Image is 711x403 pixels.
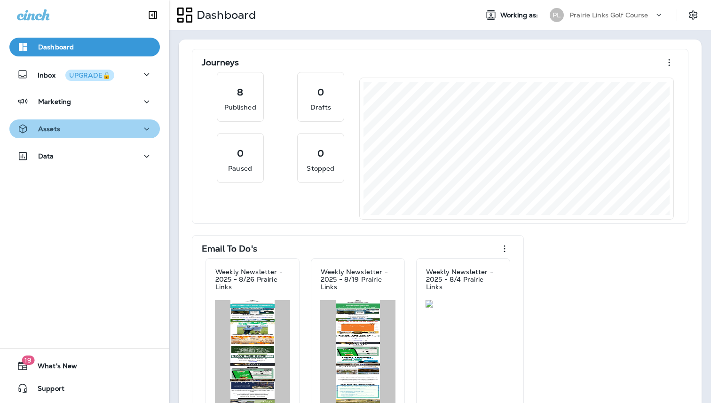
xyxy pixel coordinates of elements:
[9,65,160,84] button: InboxUPGRADE🔒
[9,379,160,398] button: Support
[38,152,54,160] p: Data
[202,244,257,253] p: Email To Do's
[321,268,395,291] p: Weekly Newsletter - 2025 - 8/19 Prairie Links
[140,6,166,24] button: Collapse Sidebar
[224,103,256,112] p: Published
[310,103,331,112] p: Drafts
[550,8,564,22] div: PL
[317,149,324,158] p: 0
[685,7,702,24] button: Settings
[69,72,111,79] div: UPGRADE🔒
[28,385,64,396] span: Support
[9,356,160,375] button: 19What's New
[9,92,160,111] button: Marketing
[38,125,60,133] p: Assets
[38,43,74,51] p: Dashboard
[317,87,324,97] p: 0
[9,119,160,138] button: Assets
[569,11,648,19] p: Prairie Links Golf Course
[38,70,114,79] p: Inbox
[28,362,77,373] span: What's New
[237,87,243,97] p: 8
[426,300,501,308] img: e009147e-cf10-441a-8825-5231753d6dea.jpg
[22,356,34,365] span: 19
[9,147,160,166] button: Data
[65,70,114,81] button: UPGRADE🔒
[500,11,540,19] span: Working as:
[426,268,500,291] p: Weekly Newsletter - 2025 - 8/4 Prairie Links
[215,268,290,291] p: Weekly Newsletter - 2025 - 8/26 Prairie Links
[228,164,252,173] p: Paused
[38,98,71,105] p: Marketing
[193,8,256,22] p: Dashboard
[237,149,244,158] p: 0
[307,164,334,173] p: Stopped
[202,58,239,67] p: Journeys
[9,38,160,56] button: Dashboard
